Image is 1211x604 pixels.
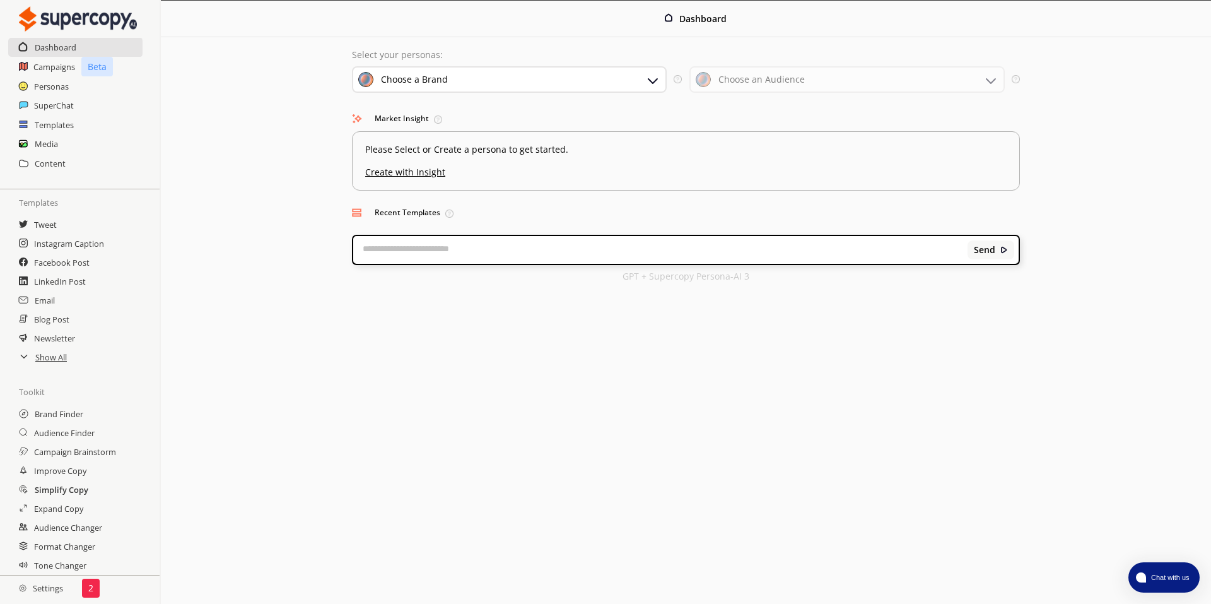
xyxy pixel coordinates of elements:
a: Newsletter [34,329,75,348]
a: LinkedIn Post [34,272,86,291]
h3: Market Insight [352,109,1020,128]
img: Tooltip Icon [1012,75,1020,83]
img: Brand Icon [358,72,373,87]
img: Close [19,6,137,32]
img: Popular Templates [352,208,362,218]
img: Market Insight [352,114,362,124]
u: Create with Insight [365,161,1007,177]
a: Content [35,154,66,173]
a: SuperChat [34,96,74,115]
a: Brand Finder [35,405,83,423]
a: Audience Finder [34,423,95,442]
p: Beta [81,57,113,76]
a: Simplify Copy [35,480,88,499]
img: Close [19,584,26,592]
img: Dropdown Icon [983,73,998,88]
b: Send [974,245,995,255]
img: Close [1000,246,1009,254]
p: Select your personas: [352,50,1020,60]
h3: Recent Templates [352,203,1020,222]
button: atlas-launcher [1128,562,1200,593]
img: Tooltip Icon [674,75,682,83]
a: Show All [35,348,67,367]
a: Audience Changer [34,518,102,537]
a: Format Changer [34,537,95,556]
p: GPT + Supercopy Persona-AI 3 [623,271,749,281]
div: Choose an Audience [718,74,805,85]
div: Choose a Brand [381,74,448,85]
span: Chat with us [1146,572,1192,583]
a: Email [35,291,55,310]
p: Please Select or Create a persona to get started. [365,145,1007,155]
a: Templates [35,115,74,134]
a: Tweet [34,215,57,234]
a: Media [35,134,58,153]
a: Instagram Caption [34,234,104,253]
a: Expand Copy [34,499,83,518]
img: Dropdown Icon [645,73,660,88]
a: Campaigns [33,57,75,76]
a: Tone Changer [34,556,86,575]
a: Personas [34,77,69,96]
a: Dashboard [35,38,76,57]
a: Blog Post [34,310,69,329]
img: Audience Icon [696,72,711,87]
a: Facebook Post [34,253,90,272]
img: Tooltip Icon [445,210,453,218]
a: Campaign Brainstorm [34,442,116,461]
img: Close [664,13,673,22]
b: Dashboard [679,13,727,25]
p: 2 [88,583,93,593]
img: Tooltip Icon [434,115,442,124]
a: Improve Copy [34,461,86,480]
